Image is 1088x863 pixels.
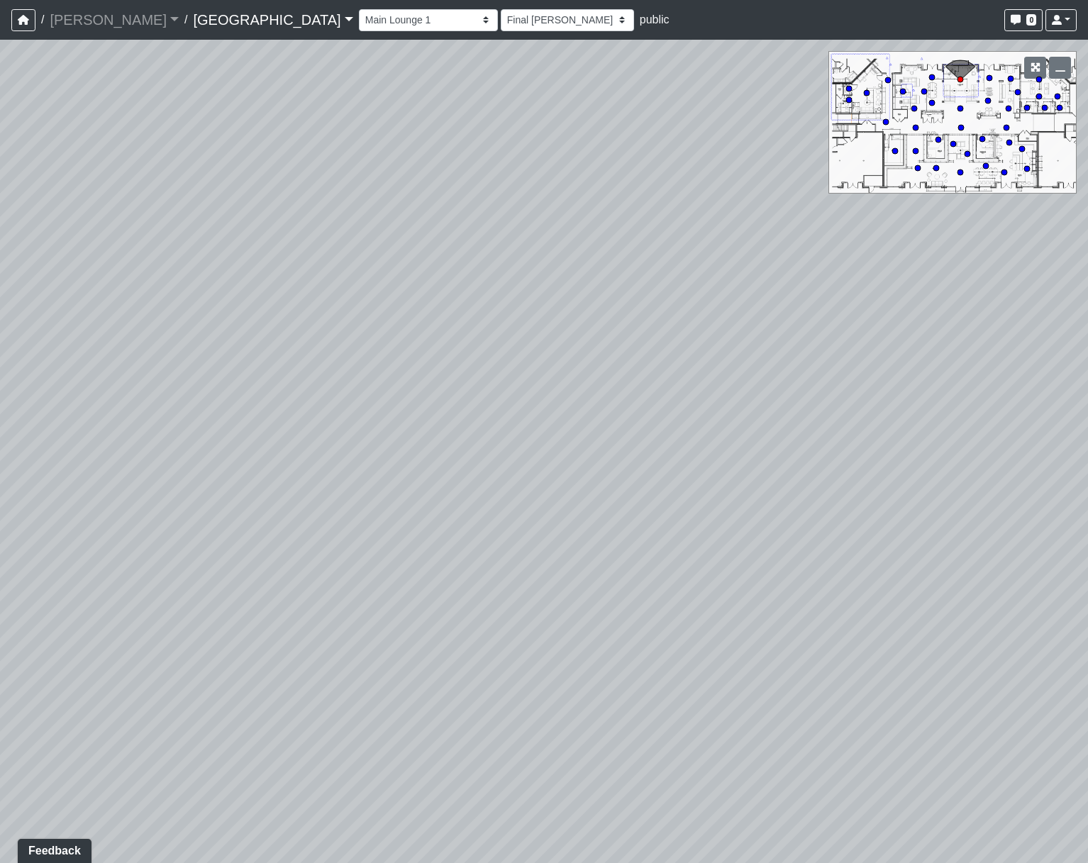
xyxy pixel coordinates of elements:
a: [PERSON_NAME] [50,6,179,34]
span: 0 [1026,14,1036,26]
a: [GEOGRAPHIC_DATA] [193,6,353,34]
span: public [640,13,670,26]
button: 0 [1004,9,1043,31]
span: / [35,6,50,34]
iframe: Ybug feedback widget [11,835,94,863]
span: / [179,6,193,34]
